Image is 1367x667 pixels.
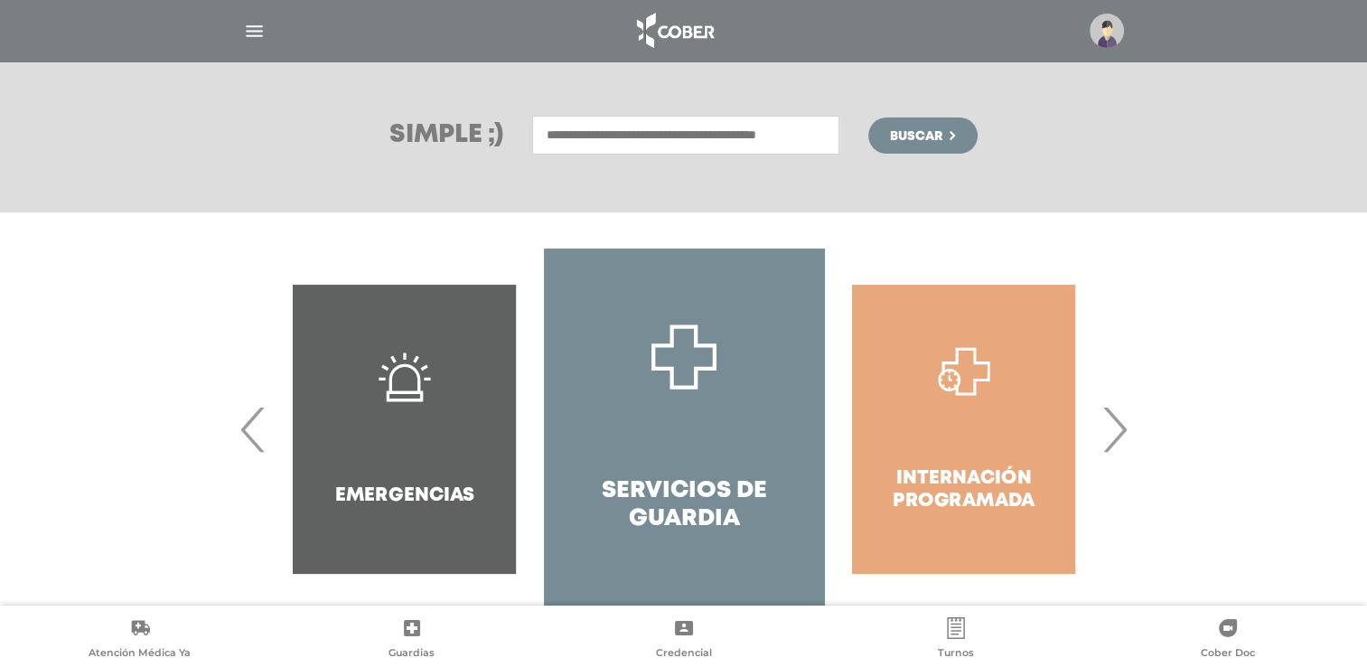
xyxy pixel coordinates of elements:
[890,130,942,143] span: Buscar
[627,9,722,52] img: logo_cober_home-white.png
[548,617,819,663] a: Credencial
[576,477,791,533] h4: Servicios de Guardia
[276,617,548,663] a: Guardias
[1201,646,1255,662] span: Cober Doc
[389,123,503,148] h3: Simple ;)
[89,646,191,662] span: Atención Médica Ya
[389,646,435,662] span: Guardias
[656,646,712,662] span: Credencial
[243,20,266,42] img: Cober_menu-lines-white.svg
[1091,617,1363,663] a: Cober Doc
[868,117,977,154] button: Buscar
[236,380,271,478] span: Previous
[819,617,1091,663] a: Turnos
[1097,380,1132,478] span: Next
[544,249,823,610] a: Servicios de Guardia
[1090,14,1124,48] img: profile-placeholder.svg
[938,646,974,662] span: Turnos
[4,617,276,663] a: Atención Médica Ya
